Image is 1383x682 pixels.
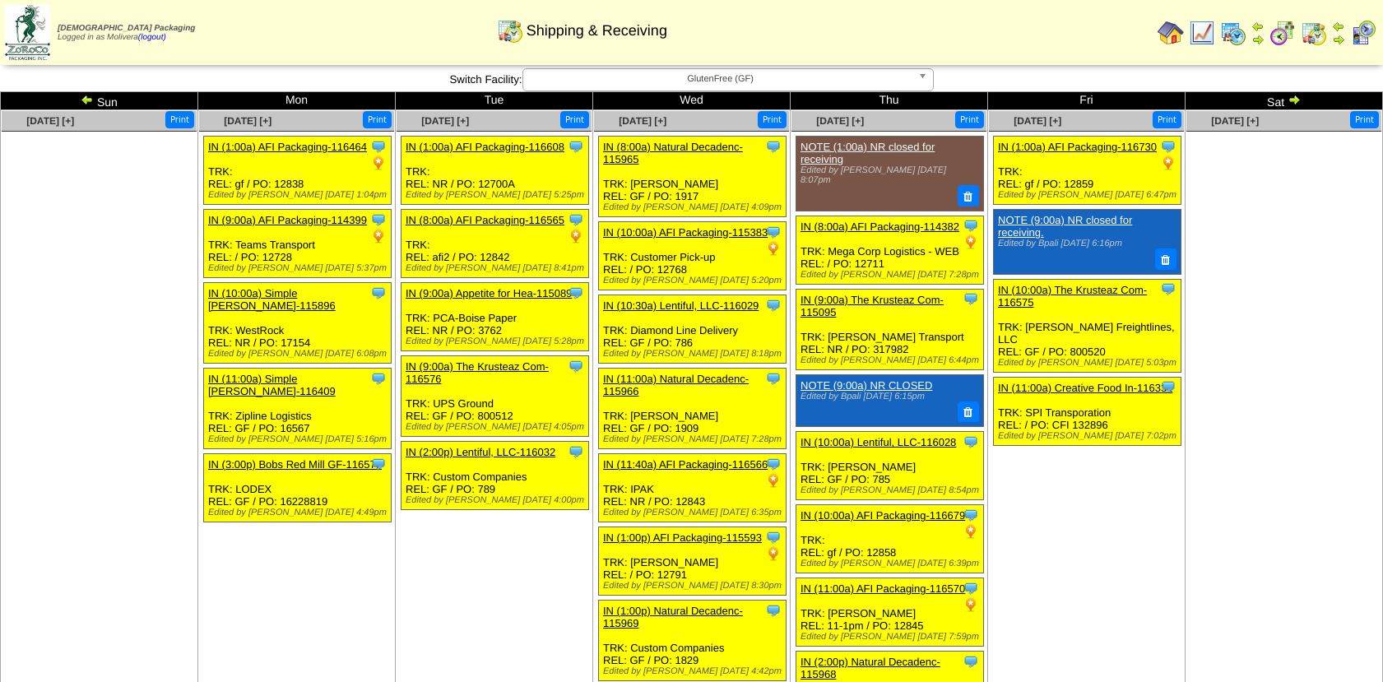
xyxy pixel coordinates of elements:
div: TRK: SPI Transporation REL: / PO: CFI 132896 [994,377,1181,445]
div: Edited by [PERSON_NAME] [DATE] 6:35pm [603,508,786,517]
div: Edited by [PERSON_NAME] [DATE] 7:02pm [998,431,1181,441]
div: TRK: Teams Transport REL: / PO: 12728 [204,210,392,278]
span: [DATE] [+] [1211,115,1259,127]
button: Print [1350,111,1379,128]
span: GlutenFree (GF) [530,69,912,89]
div: Edited by [PERSON_NAME] [DATE] 1:04pm [208,190,391,200]
a: IN (9:00a) AFI Packaging-114399 [208,214,367,226]
div: Edited by [PERSON_NAME] [DATE] 8:54pm [801,485,983,495]
button: Print [560,111,589,128]
img: Tooltip [370,138,387,155]
div: Edited by Bpali [DATE] 6:15pm [801,392,976,401]
div: TRK: [PERSON_NAME] REL: / PO: 12791 [599,527,787,596]
div: TRK: [PERSON_NAME] REL: 11-1pm / PO: 12845 [796,578,984,647]
img: Tooltip [370,370,387,387]
img: Tooltip [765,297,782,313]
a: IN (1:00a) AFI Packaging-116608 [406,141,564,153]
img: arrowleft.gif [81,93,94,106]
div: Edited by [PERSON_NAME] [DATE] 4:49pm [208,508,391,517]
a: IN (8:00a) AFI Packaging-116565 [406,214,564,226]
div: TRK: REL: gf / PO: 12838 [204,137,392,205]
img: PO [370,155,387,171]
span: [DATE] [+] [224,115,271,127]
img: Tooltip [370,285,387,301]
img: Tooltip [963,290,979,307]
img: Tooltip [963,507,979,523]
div: TRK: Mega Corp Logistics - WEB REL: / PO: 12711 [796,216,984,284]
button: Delete Note [958,185,979,206]
img: calendarinout.gif [1301,20,1327,46]
td: Tue [396,92,593,110]
div: TRK: Customer Pick-up REL: / PO: 12768 [599,222,787,290]
button: Print [165,111,194,128]
a: NOTE (9:00a) NR closed for receiving. [998,214,1132,239]
img: PO [765,545,782,562]
div: Edited by [PERSON_NAME] [DATE] 4:42pm [603,666,786,676]
a: IN (11:00a) AFI Packaging-116570 [801,582,965,595]
a: IN (11:00a) Simple [PERSON_NAME]-116409 [208,373,336,397]
a: IN (10:30a) Lentiful, LLC-116029 [603,299,759,312]
div: TRK: REL: gf / PO: 12858 [796,505,984,573]
a: IN (10:00a) AFI Packaging-116679 [801,509,965,522]
a: (logout) [138,33,166,42]
img: Tooltip [765,138,782,155]
img: PO [963,234,979,250]
div: Edited by Bpali [DATE] 6:16pm [998,239,1173,248]
td: Fri [988,92,1186,110]
a: [DATE] [+] [816,115,864,127]
a: [DATE] [+] [619,115,666,127]
a: IN (11:00a) Natural Decadenc-115966 [603,373,749,397]
img: PO [963,596,979,613]
a: NOTE (1:00a) NR closed for receiving [801,141,935,165]
a: NOTE (9:00a) NR CLOSED [801,379,932,392]
img: calendarblend.gif [1269,20,1296,46]
div: TRK: IPAK REL: NR / PO: 12843 [599,454,787,522]
img: Tooltip [963,434,979,450]
img: arrowright.gif [1332,33,1345,46]
a: [DATE] [+] [421,115,469,127]
img: Tooltip [765,456,782,472]
div: Edited by [PERSON_NAME] [DATE] 4:05pm [406,422,588,432]
img: calendarcustomer.gif [1350,20,1376,46]
td: Wed [593,92,791,110]
div: TRK: WestRock REL: NR / PO: 17154 [204,283,392,364]
a: IN (10:00a) Lentiful, LLC-116028 [801,436,956,448]
div: Edited by [PERSON_NAME] [DATE] 6:39pm [801,559,983,568]
div: TRK: Custom Companies REL: GF / PO: 1829 [599,601,787,681]
img: arrowleft.gif [1251,20,1265,33]
img: line_graph.gif [1189,20,1215,46]
img: Tooltip [963,653,979,670]
td: Sat [1186,92,1383,110]
img: home.gif [1158,20,1184,46]
img: PO [568,228,584,244]
div: TRK: REL: afi2 / PO: 12842 [401,210,589,278]
div: Edited by [PERSON_NAME] [DATE] 6:44pm [801,355,983,365]
div: Edited by [PERSON_NAME] [DATE] 6:08pm [208,349,391,359]
img: Tooltip [568,211,584,228]
div: TRK: UPS Ground REL: GF / PO: 800512 [401,356,589,437]
a: IN (1:00p) AFI Packaging-115593 [603,531,762,544]
a: IN (10:00a) The Krusteaz Com-116575 [998,284,1147,309]
img: Tooltip [765,224,782,240]
div: TRK: Custom Companies REL: GF / PO: 789 [401,442,589,510]
div: Edited by [PERSON_NAME] [DATE] 5:03pm [998,358,1181,368]
div: Edited by [PERSON_NAME] [DATE] 8:41pm [406,263,588,273]
img: Tooltip [963,217,979,234]
span: [DATE] [+] [26,115,74,127]
div: TRK: [PERSON_NAME] REL: GF / PO: 1909 [599,369,787,449]
div: TRK: REL: gf / PO: 12859 [994,137,1181,205]
div: Edited by [PERSON_NAME] [DATE] 5:37pm [208,263,391,273]
img: Tooltip [568,443,584,460]
button: Delete Note [1155,248,1176,270]
span: [DEMOGRAPHIC_DATA] Packaging [58,24,195,33]
img: Tooltip [370,456,387,472]
a: IN (9:00a) The Krusteaz Com-116576 [406,360,549,385]
div: Edited by [PERSON_NAME] [DATE] 7:28pm [801,270,983,280]
button: Print [363,111,392,128]
img: Tooltip [568,358,584,374]
div: Edited by [PERSON_NAME] [DATE] 4:09pm [603,202,786,212]
a: [DATE] [+] [1014,115,1061,127]
div: Edited by [PERSON_NAME] [DATE] 7:28pm [603,434,786,444]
